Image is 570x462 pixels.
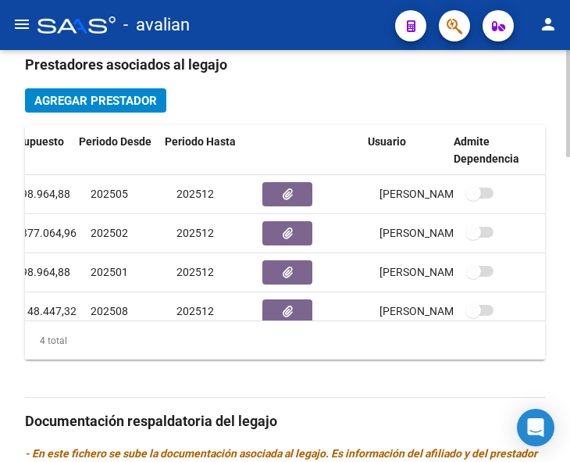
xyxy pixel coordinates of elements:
[34,94,157,108] span: Agregar Prestador
[91,188,128,200] span: 202505
[379,266,502,278] span: [PERSON_NAME] [DATE]
[447,125,533,177] datatable-header-cell: Admite Dependencia
[539,15,558,34] mat-icon: person
[91,266,128,278] span: 202501
[12,266,70,278] span: $ 98.964,88
[73,125,159,177] datatable-header-cell: Periodo Desde
[91,227,128,239] span: 202502
[454,135,519,166] span: Admite Dependencia
[91,305,128,317] span: 202508
[12,305,77,317] span: $ 148.447,32
[368,135,406,148] span: Usuario
[362,125,447,177] datatable-header-cell: Usuario
[25,410,545,432] h3: Documentación respaldatoria del legajo
[379,227,502,239] span: [PERSON_NAME] [DATE]
[517,409,554,446] div: Open Intercom Messenger
[123,8,190,42] span: - avalian
[176,266,214,278] span: 202512
[79,135,151,148] span: Periodo Desde
[176,188,214,200] span: 202512
[165,135,236,148] span: Periodo Hasta
[176,227,214,239] span: 202512
[12,15,31,34] mat-icon: menu
[1,135,64,148] span: Presupuesto
[379,188,502,200] span: [PERSON_NAME] [DATE]
[12,227,77,239] span: $ 377.064,96
[25,54,545,76] h3: Prestadores asociados al legajo
[25,88,166,113] button: Agregar Prestador
[25,332,67,349] div: 4 total
[159,125,244,177] datatable-header-cell: Periodo Hasta
[12,188,70,200] span: $ 98.964,88
[176,305,214,317] span: 202512
[379,305,502,317] span: [PERSON_NAME] [DATE]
